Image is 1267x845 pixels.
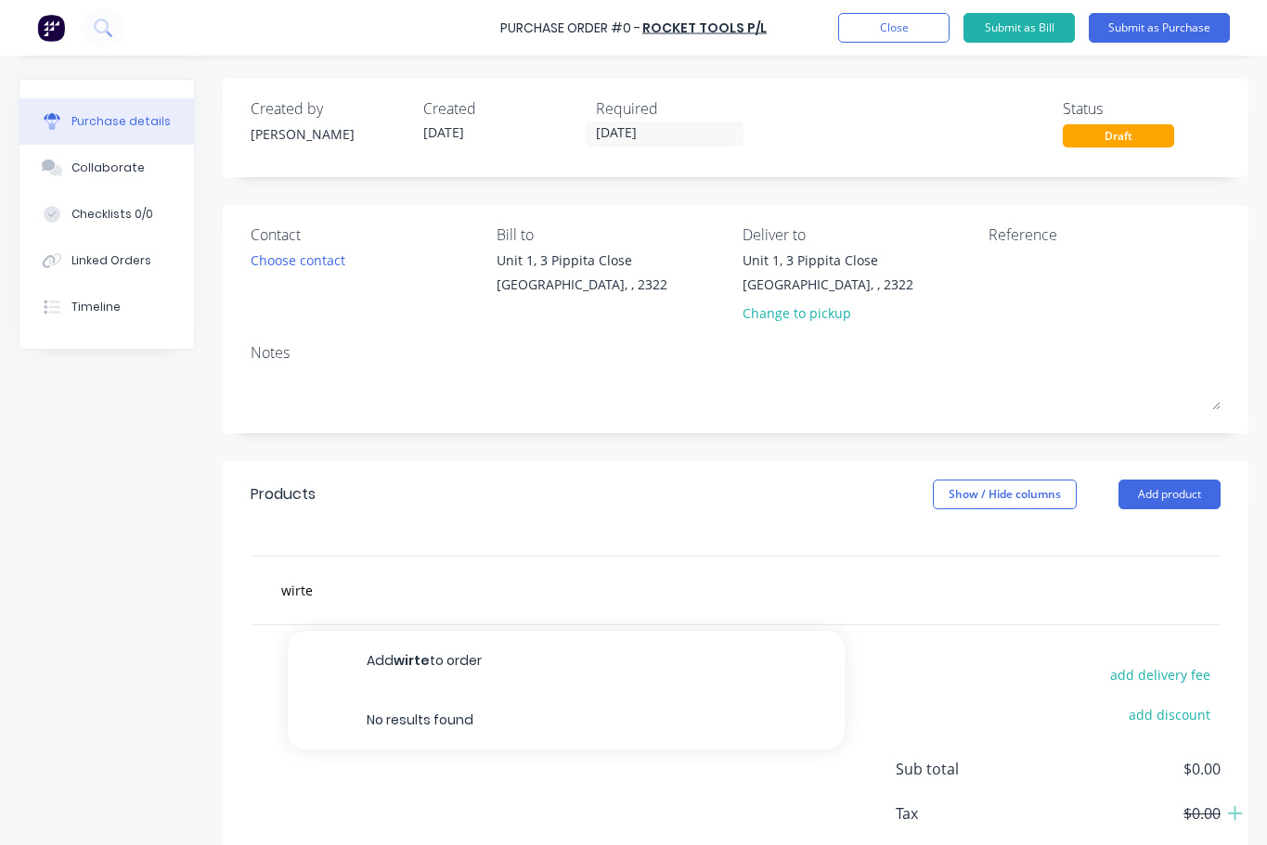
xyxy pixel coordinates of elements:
[19,191,194,237] button: Checklists 0/0
[743,275,913,294] div: [GEOGRAPHIC_DATA], , 2322
[19,98,194,145] button: Purchase details
[1089,13,1230,43] button: Submit as Purchase
[71,299,121,315] div: Timeline
[1063,97,1221,120] div: Status
[71,252,151,269] div: Linked Orders
[251,97,408,120] div: Created by
[497,275,667,294] div: [GEOGRAPHIC_DATA], , 2322
[596,97,754,120] div: Required
[743,250,913,270] div: Unit 1, 3 Pippita Close
[71,206,153,223] div: Checklists 0/0
[743,303,913,323] div: Change to pickup
[251,250,345,270] div: Choose contact
[896,802,1035,825] span: Tax
[280,571,652,608] input: Start typing to add a product...
[497,250,667,270] div: Unit 1, 3 Pippita Close
[251,224,483,246] div: Contact
[19,284,194,330] button: Timeline
[896,758,1035,780] span: Sub total
[1118,480,1221,509] button: Add product
[1035,802,1221,825] span: $0.00
[933,480,1077,509] button: Show / Hide columns
[37,14,65,42] img: Factory
[1118,702,1221,726] button: add discount
[19,145,194,191] button: Collaborate
[1063,124,1174,147] div: Draft
[1035,758,1221,780] span: $0.00
[497,224,729,246] div: Bill to
[19,237,194,284] button: Linked Orders
[288,631,845,690] button: Addwirteto order
[71,160,145,176] div: Collaborate
[989,224,1221,246] div: Reference
[251,124,408,144] div: [PERSON_NAME]
[71,113,171,130] div: Purchase details
[251,341,1221,364] div: Notes
[642,19,767,37] a: Rocket Tools P/L
[1099,662,1221,686] button: add delivery fee
[500,19,640,38] div: Purchase Order #0 -
[251,483,316,506] div: Products
[423,97,581,120] div: Created
[838,13,950,43] button: Close
[963,13,1075,43] button: Submit as Bill
[743,224,975,246] div: Deliver to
